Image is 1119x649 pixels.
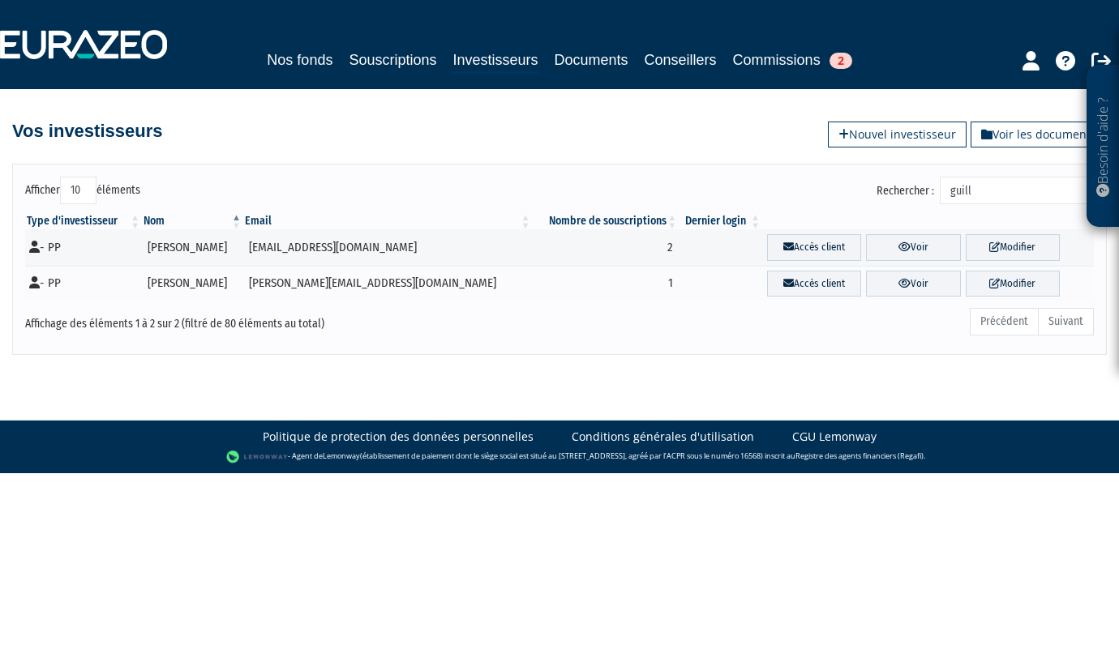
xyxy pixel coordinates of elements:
td: [PERSON_NAME][EMAIL_ADDRESS][DOMAIN_NAME] [243,266,532,302]
td: [PERSON_NAME] [142,229,243,266]
a: Nos fonds [267,49,332,71]
input: Rechercher : [940,177,1094,204]
a: Modifier [966,234,1060,261]
label: Rechercher : [877,177,1094,204]
label: Afficher éléments [25,177,140,204]
a: Politique de protection des données personnelles [263,429,534,445]
select: Afficheréléments [60,177,96,204]
div: Affichage des éléments 1 à 2 sur 2 (filtré de 80 éléments au total) [25,306,457,332]
a: Investisseurs [452,49,538,74]
a: Souscriptions [349,49,436,71]
a: Commissions2 [733,49,852,71]
a: Modifier [966,271,1060,297]
td: [EMAIL_ADDRESS][DOMAIN_NAME] [243,229,532,266]
a: Accès client [767,271,861,297]
td: 2 [532,229,679,266]
th: &nbsp; [762,213,1094,229]
a: Documents [555,49,628,71]
a: Conditions générales d'utilisation [572,429,754,445]
h4: Vos investisseurs [12,122,162,141]
a: Accès client [767,234,861,261]
a: Registre des agents financiers (Regafi) [795,451,924,462]
td: - PP [25,229,142,266]
th: Type d'investisseur : activer pour trier la colonne par ordre croissant [25,213,142,229]
a: Voir [866,234,960,261]
a: Nouvel investisseur [828,122,967,147]
th: Nom : activer pour trier la colonne par ordre d&eacute;croissant [142,213,243,229]
th: Dernier login : activer pour trier la colonne par ordre croissant [679,213,762,229]
a: Lemonway [323,451,360,462]
div: - Agent de (établissement de paiement dont le siège social est situé au [STREET_ADDRESS], agréé p... [16,449,1103,465]
td: - PP [25,266,142,302]
img: logo-lemonway.png [226,449,289,465]
td: 1 [532,266,679,302]
a: Conseillers [645,49,717,71]
a: Voir les documents [971,122,1107,147]
a: Voir [866,271,960,297]
th: Email : activer pour trier la colonne par ordre croissant [243,213,532,229]
p: Besoin d'aide ? [1094,74,1113,220]
th: Nombre de souscriptions : activer pour trier la colonne par ordre croissant [532,213,679,229]
a: CGU Lemonway [792,429,877,445]
td: [PERSON_NAME] [142,266,243,302]
span: 2 [830,53,852,69]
